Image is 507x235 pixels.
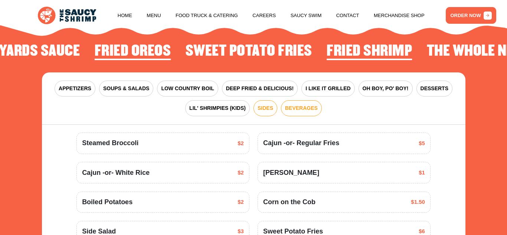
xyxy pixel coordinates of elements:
[336,1,359,30] a: Contact
[285,104,318,112] span: BEVERAGES
[222,81,298,97] button: DEEP FRIED & DELICIOUS!
[238,139,244,148] span: $2
[186,43,312,60] h2: Sweet Potato Fries
[253,100,277,116] button: SIDES
[419,139,425,148] span: $5
[82,197,133,207] span: Boiled Potatoes
[186,43,312,62] li: 4 of 4
[263,168,319,178] span: [PERSON_NAME]
[118,1,132,30] a: Home
[157,81,218,97] button: LOW COUNTRY BOIL
[305,85,350,92] span: I LIKE IT GRILLED
[263,138,339,148] span: Cajun -or- Regular Fries
[38,7,97,25] img: logo
[301,81,354,97] button: I LIKE IT GRILLED
[421,85,448,92] span: DESSERTS
[258,104,273,112] span: SIDES
[176,1,238,30] a: Food Truck & Catering
[103,85,149,92] span: SOUPS & SALADS
[189,104,246,112] span: LIL' SHRIMPIES (KIDS)
[147,1,161,30] a: Menu
[327,43,412,60] h2: Fried Shrimp
[82,168,150,178] span: Cajun -or- White Rice
[359,81,413,97] button: OH BOY, PO' BOY!
[82,138,138,148] span: Steamed Broccoli
[238,169,244,177] span: $2
[374,1,425,30] a: Merchandise Shop
[446,7,497,24] a: ORDER NOW
[161,85,214,92] span: LOW COUNTRY BOIL
[99,81,153,97] button: SOUPS & SALADS
[411,198,425,206] span: $1.50
[238,198,244,206] span: $2
[95,43,171,62] li: 3 of 4
[291,1,322,30] a: Saucy Swim
[252,1,276,30] a: Careers
[59,85,91,92] span: APPETIZERS
[185,100,250,116] button: LIL' SHRIMPIES (KIDS)
[327,43,412,62] li: 1 of 4
[416,81,452,97] button: DESSERTS
[55,81,95,97] button: APPETIZERS
[281,100,322,116] button: BEVERAGES
[263,197,315,207] span: Corn on the Cob
[95,43,171,60] h2: Fried Oreos
[363,85,409,92] span: OH BOY, PO' BOY!
[419,169,425,177] span: $1
[226,85,294,92] span: DEEP FRIED & DELICIOUS!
